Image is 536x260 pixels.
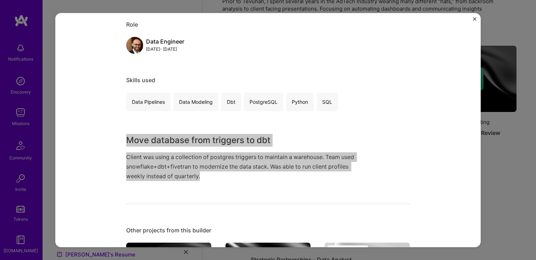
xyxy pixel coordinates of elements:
[146,45,184,53] div: [DATE] - [DATE]
[244,92,283,111] div: PostgreSQL
[126,134,357,147] h3: Move database from triggers to dbt
[146,38,184,45] div: Data Engineer
[328,245,368,257] div: Currently viewing
[126,227,410,234] div: Other projects from this builder
[126,77,410,84] div: Skills used
[317,92,338,111] div: SQL
[126,21,410,28] div: Role
[126,152,357,181] p: Client was using a collection of postgres triggers to maintain a warehouse. Team used snowflake+d...
[126,92,171,111] div: Data Pipelines
[173,92,218,111] div: Data Modeling
[286,92,314,111] div: Python
[473,17,476,25] button: Close
[221,92,241,111] div: Dbt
